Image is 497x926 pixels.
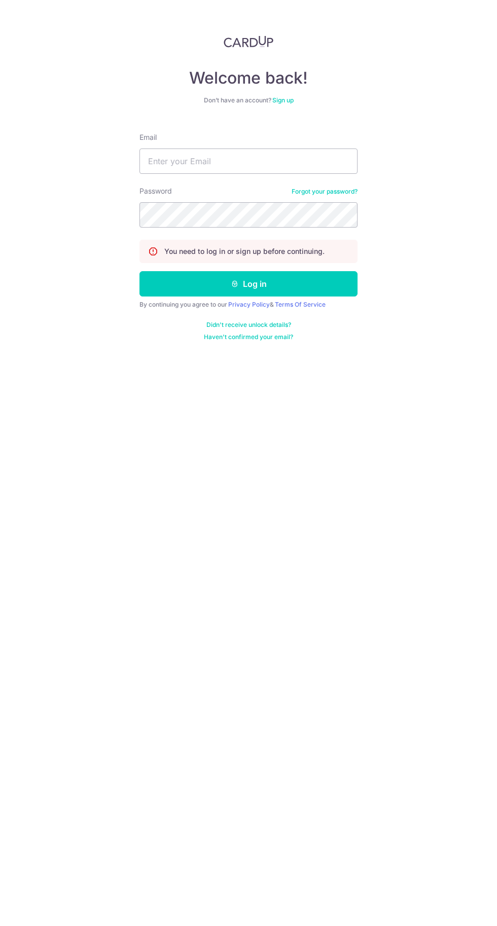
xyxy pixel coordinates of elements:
a: Haven't confirmed your email? [204,333,293,341]
div: By continuing you agree to our & [139,301,358,309]
a: Sign up [272,96,294,104]
label: Email [139,132,157,142]
h4: Welcome back! [139,68,358,88]
div: Don’t have an account? [139,96,358,104]
button: Log in [139,271,358,297]
a: Terms Of Service [275,301,326,308]
a: Didn't receive unlock details? [206,321,291,329]
a: Forgot your password? [292,188,358,196]
img: CardUp Logo [224,35,273,48]
p: You need to log in or sign up before continuing. [164,246,325,256]
input: Enter your Email [139,149,358,174]
label: Password [139,186,172,196]
a: Privacy Policy [228,301,270,308]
